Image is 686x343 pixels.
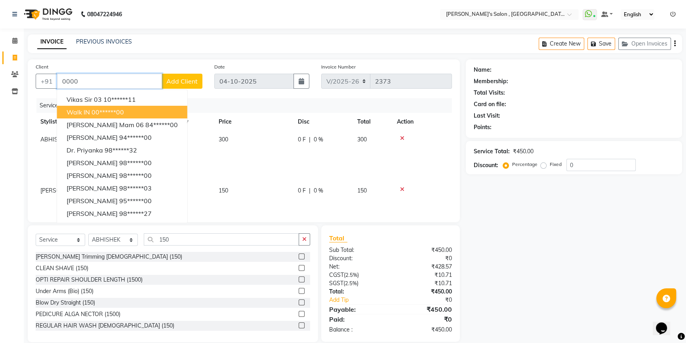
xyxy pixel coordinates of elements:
span: CGST [329,271,344,278]
div: ₹10.71 [391,271,458,279]
label: Invoice Number [321,63,356,71]
div: Blow Dry Straight (150) [36,299,95,307]
span: [PERSON_NAME] [40,187,85,194]
div: Net: [323,263,391,271]
span: 150 [357,187,367,194]
button: +91 [36,74,58,89]
div: Service Total: [474,147,510,156]
div: ₹10.71 [391,279,458,288]
label: Percentage [512,161,537,168]
div: ₹0 [402,296,458,304]
input: Search by Name/Mobile/Email/Code [57,74,162,89]
span: 0 F [298,135,306,144]
span: Dr. Priyanka [67,146,103,154]
button: Add Client [162,74,202,89]
div: Paid: [323,314,391,324]
span: 0 % [314,135,323,144]
div: Last Visit: [474,112,500,120]
div: Discount: [474,161,498,170]
label: Client [36,63,48,71]
span: | [309,187,311,195]
div: ₹450.00 [391,246,458,254]
button: Create New [539,38,584,50]
div: Sub Total: [323,246,391,254]
div: Discount: [323,254,391,263]
span: 2.5% [345,280,357,286]
div: Total Visits: [474,89,505,97]
a: PREVIOUS INVOICES [76,38,132,45]
th: Price [214,113,293,131]
div: Name: [474,66,492,74]
span: [PERSON_NAME] [67,184,118,192]
span: SGST [329,280,343,287]
span: [PERSON_NAME] [67,159,118,167]
div: ₹450.00 [391,326,458,334]
span: [PERSON_NAME] [67,197,118,205]
div: Card on file: [474,100,506,109]
span: Total [329,234,347,242]
th: Disc [293,113,353,131]
span: Add Client [166,77,198,85]
label: Date [214,63,225,71]
th: Action [392,113,452,131]
div: Balance : [323,326,391,334]
div: Membership: [474,77,508,86]
span: 300 [219,136,228,143]
img: logo [20,3,74,25]
input: Search or Scan [144,233,299,246]
span: [PERSON_NAME] [67,210,118,217]
div: ₹450.00 [391,288,458,296]
div: ₹450.00 [513,147,534,156]
div: ₹428.57 [391,263,458,271]
span: 0 F [298,187,306,195]
button: Save [587,38,615,50]
div: ( ) [323,279,391,288]
span: vikas sir 03 [67,95,102,103]
th: Total [353,113,392,131]
div: Payable: [323,305,391,314]
span: [PERSON_NAME] mam 06 [67,121,144,129]
a: INVOICE [37,35,67,49]
span: [PERSON_NAME] [67,171,118,179]
button: Open Invoices [618,38,671,50]
div: Points: [474,123,492,131]
div: Under Arms (Bio) (150) [36,287,93,295]
div: [PERSON_NAME] Trimming [DEMOGRAPHIC_DATA] (150) [36,253,182,261]
b: 08047224946 [87,3,122,25]
div: ₹0 [391,254,458,263]
div: REGULAR HAIR WASH [DEMOGRAPHIC_DATA] (150) [36,322,174,330]
span: [PERSON_NAME] [67,133,118,141]
span: | [309,135,311,144]
div: ₹450.00 [391,305,458,314]
span: Walk IN [67,108,90,116]
div: PEDICURE ALGA NECTOR (1500) [36,310,120,318]
div: ₹0 [391,314,458,324]
th: Qty [174,113,214,131]
div: ( ) [323,271,391,279]
div: Total: [323,288,391,296]
iframe: chat widget [653,311,678,335]
div: CLEAN SHAVE (150) [36,264,88,272]
span: 2.5% [345,272,357,278]
div: OPTI REPAIR SHOULDER LENGTH (1500) [36,276,143,284]
a: Add Tip [323,296,402,304]
span: 150 [219,187,228,194]
span: ABHISHEK [40,136,69,143]
div: Services [36,98,458,113]
th: Stylist [36,113,115,131]
span: 0 % [314,187,323,195]
label: Fixed [550,161,562,168]
span: 300 [357,136,367,143]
